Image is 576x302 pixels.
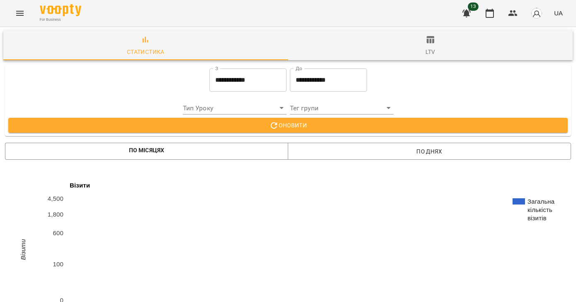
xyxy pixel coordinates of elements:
[527,214,547,222] text: візитів
[288,143,571,160] button: По днях
[53,261,63,268] text: 100
[127,47,165,57] div: Статистика
[40,4,81,16] img: Voopty Logo
[48,195,63,202] text: 4,500
[53,230,63,237] text: 600
[468,2,479,11] span: 13
[531,7,542,19] img: avatar_s.png
[129,145,165,155] label: По місяцях
[40,17,81,22] span: For Business
[19,239,27,260] text: Візити
[527,198,555,205] text: Загальна
[70,182,90,189] text: Візити
[551,5,566,21] button: UA
[15,120,561,130] span: Оновити
[527,206,552,213] text: кількість
[554,9,563,17] span: UA
[8,118,568,133] button: Оновити
[5,143,288,160] button: По місяцях
[294,146,564,156] span: По днях
[10,3,30,23] button: Menu
[425,47,435,57] div: ltv
[48,211,63,218] text: 1,800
